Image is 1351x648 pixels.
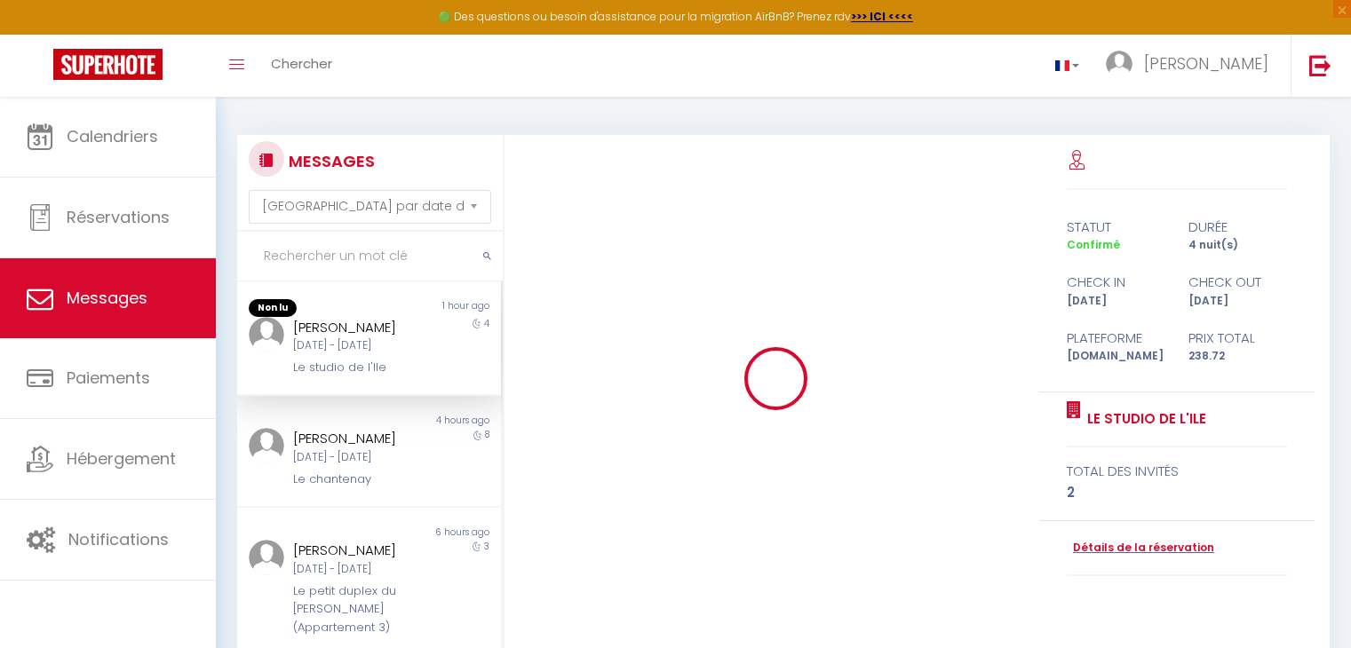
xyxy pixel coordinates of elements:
img: ... [249,428,284,463]
div: [PERSON_NAME] [293,428,424,449]
div: 4 nuit(s) [1177,237,1299,254]
span: Confirmé [1067,237,1120,252]
span: Notifications [68,528,169,550]
span: Paiements [67,367,150,389]
div: 1 hour ago [369,299,500,317]
span: 3 [484,540,489,553]
div: 238.72 [1177,348,1299,365]
span: Chercher [271,54,332,73]
img: logout [1309,54,1331,76]
div: 2 [1067,482,1287,503]
div: [DATE] [1055,293,1177,310]
img: Super Booking [53,49,163,80]
div: [DATE] - [DATE] [293,337,424,354]
span: Messages [67,287,147,309]
div: [DOMAIN_NAME] [1055,348,1177,365]
div: [DATE] - [DATE] [293,561,424,578]
div: Le chantenay [293,470,424,488]
a: Chercher [258,35,346,97]
div: durée [1177,217,1299,238]
a: >>> ICI <<<< [851,9,913,24]
a: Le studio de l'Ile [1081,408,1206,430]
span: 4 [484,317,489,330]
div: [PERSON_NAME] [293,540,424,561]
div: 4 hours ago [369,414,500,428]
span: Réservations [67,206,170,228]
img: ... [249,317,284,352]
div: total des invités [1067,461,1287,482]
span: Hébergement [67,447,176,470]
span: Calendriers [67,125,158,147]
div: 6 hours ago [369,526,500,540]
div: statut [1055,217,1177,238]
div: Prix total [1177,328,1299,349]
img: ... [249,540,284,575]
div: [DATE] - [DATE] [293,449,424,466]
input: Rechercher un mot clé [237,232,503,281]
span: Non lu [249,299,297,317]
div: [PERSON_NAME] [293,317,424,338]
div: Le petit duplex du [PERSON_NAME] (Appartement 3) [293,582,424,636]
div: Plateforme [1055,328,1177,349]
div: check out [1177,272,1299,293]
span: 8 [485,428,489,441]
div: [DATE] [1177,293,1299,310]
div: Le studio de l'Ile [293,359,424,376]
div: check in [1055,272,1177,293]
a: Détails de la réservation [1067,540,1214,557]
a: ... [PERSON_NAME] [1093,35,1291,97]
img: ... [1106,51,1132,77]
h3: MESSAGES [284,141,375,181]
span: [PERSON_NAME] [1144,52,1268,75]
